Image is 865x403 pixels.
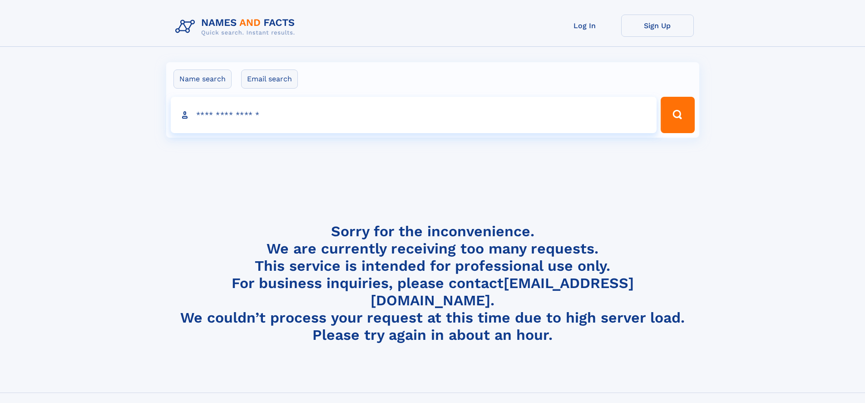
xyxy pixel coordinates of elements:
[172,15,302,39] img: Logo Names and Facts
[171,97,657,133] input: search input
[549,15,621,37] a: Log In
[241,70,298,89] label: Email search
[172,223,694,344] h4: Sorry for the inconvenience. We are currently receiving too many requests. This service is intend...
[621,15,694,37] a: Sign Up
[661,97,694,133] button: Search Button
[173,70,232,89] label: Name search
[371,274,634,309] a: [EMAIL_ADDRESS][DOMAIN_NAME]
